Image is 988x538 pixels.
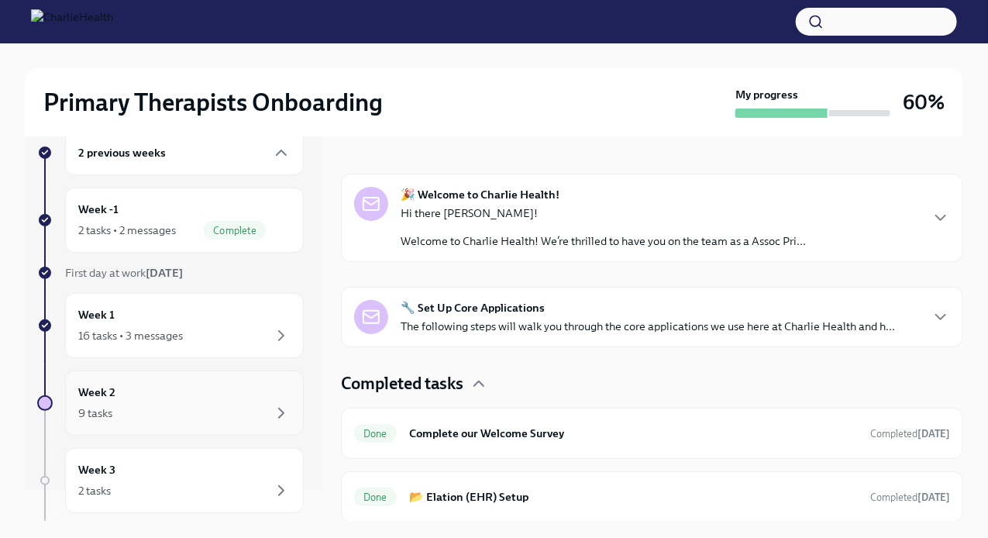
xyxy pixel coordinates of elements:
[78,483,111,498] div: 2 tasks
[78,461,115,478] h6: Week 3
[870,428,950,440] span: Completed
[354,421,950,446] a: DoneComplete our Welcome SurveyCompleted[DATE]
[870,490,950,505] span: August 3rd, 2025 14:06
[43,87,383,118] h2: Primary Therapists Onboarding
[78,306,115,323] h6: Week 1
[37,188,304,253] a: Week -12 tasks • 2 messagesComplete
[401,233,806,249] p: Welcome to Charlie Health! We’re thrilled to have you on the team as a Assoc Pri...
[37,448,304,513] a: Week 32 tasks
[78,384,115,401] h6: Week 2
[37,371,304,436] a: Week 29 tasks
[37,293,304,358] a: Week 116 tasks • 3 messages
[917,491,950,503] strong: [DATE]
[354,428,397,440] span: Done
[37,265,304,281] a: First day at work[DATE]
[78,405,112,421] div: 9 tasks
[735,87,798,102] strong: My progress
[146,266,183,280] strong: [DATE]
[401,300,545,316] strong: 🔧 Set Up Core Applications
[78,201,119,218] h6: Week -1
[903,88,945,116] h3: 60%
[78,144,166,161] h6: 2 previous weeks
[354,485,950,509] a: Done📂 Elation (EHR) SetupCompleted[DATE]
[341,372,963,395] div: Completed tasks
[341,372,463,395] h4: Completed tasks
[401,319,895,334] p: The following steps will walk you through the core applications we use here at Charlie Health and...
[409,488,858,505] h6: 📂 Elation (EHR) Setup
[917,428,950,440] strong: [DATE]
[401,205,806,221] p: Hi there [PERSON_NAME]!
[354,491,397,503] span: Done
[401,187,559,202] strong: 🎉 Welcome to Charlie Health!
[31,9,113,34] img: CharlieHealth
[65,266,183,280] span: First day at work
[409,425,858,442] h6: Complete our Welcome Survey
[78,222,176,238] div: 2 tasks • 2 messages
[78,328,183,343] div: 16 tasks • 3 messages
[204,225,266,236] span: Complete
[870,426,950,441] span: August 1st, 2025 15:52
[65,130,304,175] div: 2 previous weeks
[870,491,950,503] span: Completed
